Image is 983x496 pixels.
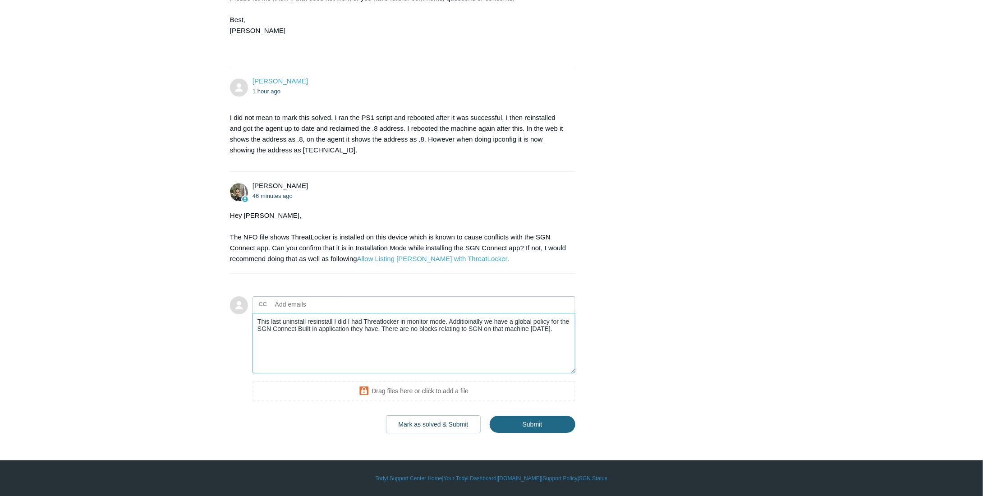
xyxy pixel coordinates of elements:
[386,415,481,433] button: Mark as solved & Submit
[253,77,308,85] span: Ryan Marasco
[490,416,575,433] input: Submit
[253,77,308,85] a: [PERSON_NAME]
[253,193,293,199] time: 08/14/2025, 12:46
[357,255,507,262] a: Allow Listing [PERSON_NAME] with ThreatLocker
[253,313,575,374] textarea: Add your reply
[498,474,541,482] a: [DOMAIN_NAME]
[271,298,368,311] input: Add emails
[579,474,607,482] a: SGN Status
[543,474,578,482] a: Support Policy
[230,474,753,482] div: | | | |
[376,474,442,482] a: Todyl Support Center Home
[259,298,267,311] label: CC
[444,474,496,482] a: Your Todyl Dashboard
[253,182,308,189] span: Michael Tjader
[230,210,566,264] div: Hey [PERSON_NAME], The NFO file shows ThreatLocker is installed on this device which is known to ...
[230,112,566,156] p: I did not mean to mark this solved. I ran the PS1 script and rebooted after it was successful. I ...
[253,88,280,95] time: 08/14/2025, 12:27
